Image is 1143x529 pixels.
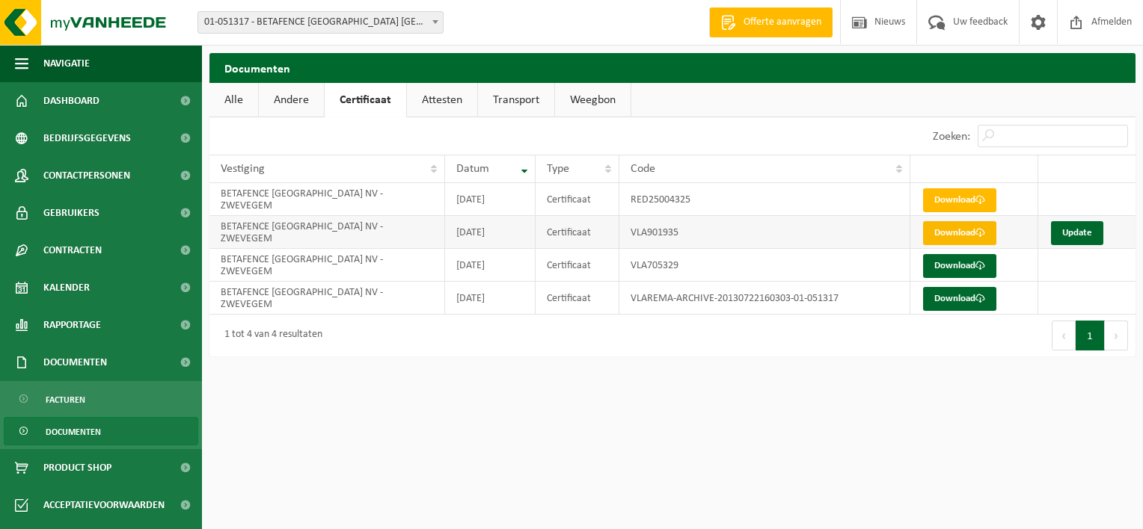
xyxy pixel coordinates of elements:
a: Attesten [407,83,477,117]
td: VLAREMA-ARCHIVE-20130722160303-01-051317 [619,282,910,315]
td: BETAFENCE [GEOGRAPHIC_DATA] NV - ZWEVEGEM [209,249,445,282]
span: Documenten [43,344,107,381]
a: Update [1051,221,1103,245]
a: Offerte aanvragen [709,7,833,37]
td: BETAFENCE [GEOGRAPHIC_DATA] NV - ZWEVEGEM [209,183,445,216]
button: Previous [1052,321,1076,350]
span: Code [631,163,655,175]
button: 1 [1076,321,1105,350]
span: Kalender [43,269,90,306]
span: Vestiging [221,163,265,175]
span: Datum [456,163,489,175]
span: Contracten [43,232,102,269]
a: Transport [478,83,554,117]
td: [DATE] [445,282,536,315]
span: Gebruikers [43,194,99,232]
span: Offerte aanvragen [740,15,825,30]
span: Navigatie [43,45,90,82]
td: [DATE] [445,183,536,216]
a: Documenten [4,417,198,445]
a: Download [923,188,996,212]
td: VLA901935 [619,216,910,249]
span: Product Shop [43,449,111,486]
span: Documenten [46,418,101,446]
span: 01-051317 - BETAFENCE BELGIUM NV - ZWEVEGEM [197,11,444,34]
a: Download [923,254,996,278]
span: Contactpersonen [43,157,130,194]
span: 01-051317 - BETAFENCE BELGIUM NV - ZWEVEGEM [198,12,443,33]
td: Certificaat [536,183,619,216]
span: Bedrijfsgegevens [43,120,131,157]
h2: Documenten [209,53,1136,82]
a: Certificaat [325,83,406,117]
span: Acceptatievoorwaarden [43,486,165,524]
td: [DATE] [445,249,536,282]
span: Facturen [46,386,85,414]
label: Zoeken: [933,131,970,143]
a: Download [923,221,996,245]
a: Weegbon [555,83,631,117]
a: Andere [259,83,324,117]
td: BETAFENCE [GEOGRAPHIC_DATA] NV - ZWEVEGEM [209,216,445,249]
button: Next [1105,321,1128,350]
td: [DATE] [445,216,536,249]
span: Dashboard [43,82,99,120]
td: Certificaat [536,249,619,282]
td: Certificaat [536,282,619,315]
a: Alle [209,83,258,117]
td: VLA705329 [619,249,910,282]
td: RED25004325 [619,183,910,216]
span: Rapportage [43,306,101,344]
td: BETAFENCE [GEOGRAPHIC_DATA] NV - ZWEVEGEM [209,282,445,315]
a: Facturen [4,385,198,413]
div: 1 tot 4 van 4 resultaten [217,322,322,349]
a: Download [923,287,996,311]
td: Certificaat [536,216,619,249]
span: Type [547,163,569,175]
